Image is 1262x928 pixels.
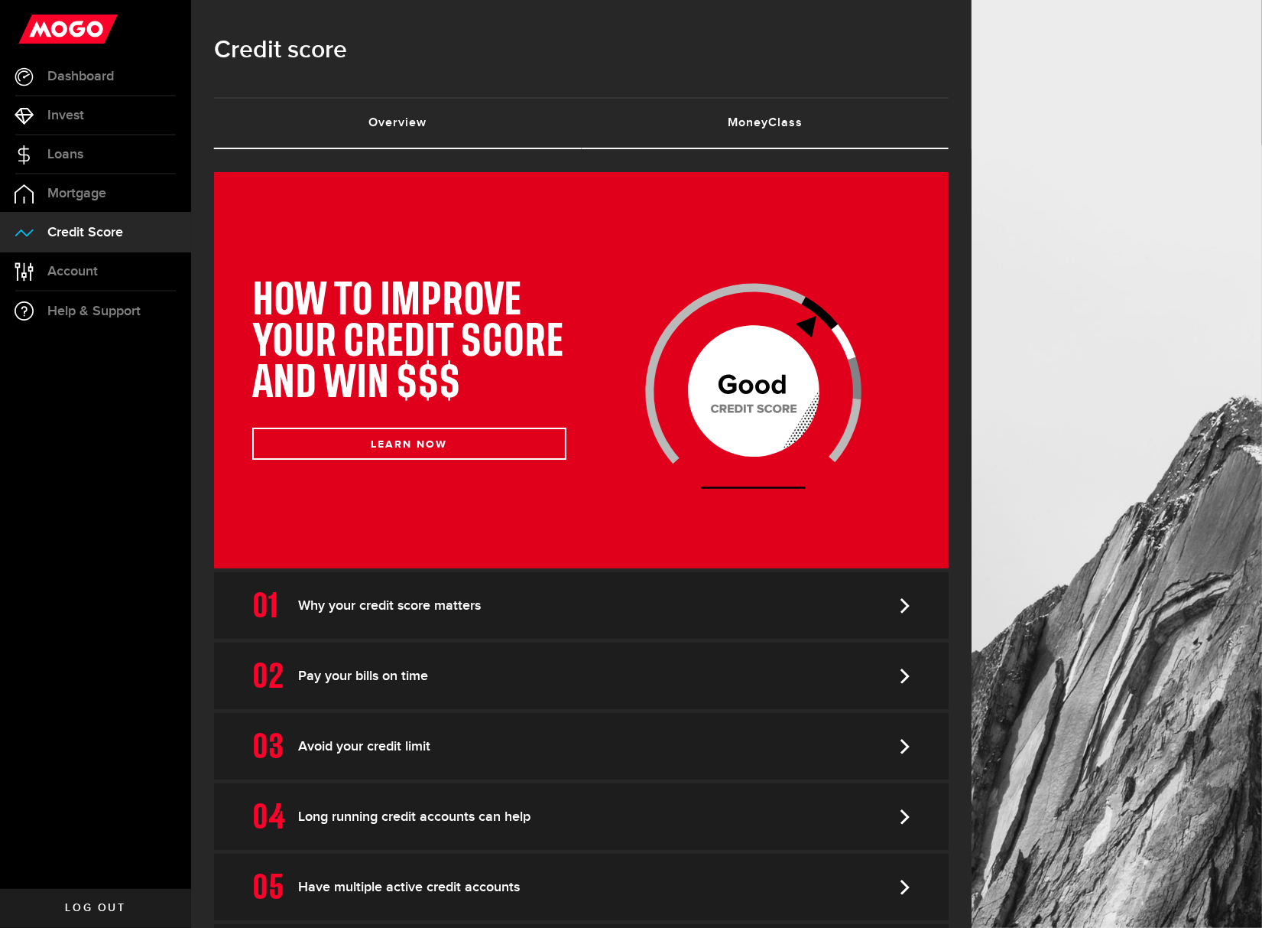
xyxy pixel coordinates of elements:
a: Why your credit score matters [214,572,949,639]
span: Loans [47,148,83,161]
a: MoneyClass [582,99,949,148]
a: Avoid your credit limit [214,713,949,780]
h1: HOW TO IMPROVE YOUR CREDIT SCORE AND WIN $$$ [252,281,566,405]
button: Open LiveChat chat widget [12,6,58,52]
span: Mortgage [47,187,106,200]
span: Help & Support [47,304,141,318]
span: Dashboard [47,70,114,83]
h1: Credit score [214,31,949,70]
span: Credit Score [47,226,123,239]
span: Invest [47,109,84,122]
a: Have multiple active credit accounts [214,854,949,920]
button: LEARN NOW [252,428,566,460]
a: Pay your bills on time [214,643,949,709]
span: Account [47,265,98,278]
a: Overview [214,99,582,148]
ul: Tabs Navigation [214,97,949,149]
a: Long running credit accounts can help [214,783,949,850]
span: Log out [65,903,125,913]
